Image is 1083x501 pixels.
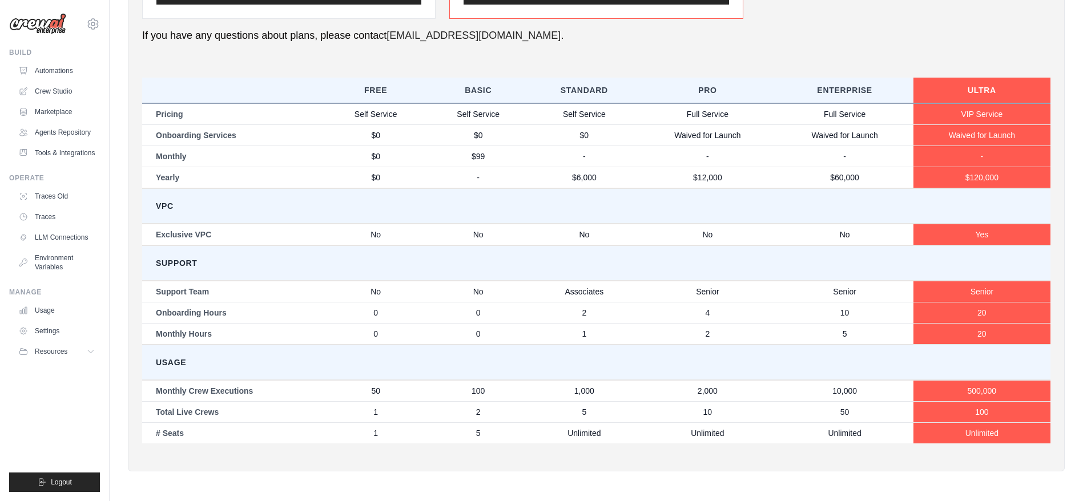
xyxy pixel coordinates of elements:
button: Resources [14,342,100,361]
td: 2 [639,323,776,345]
span: Logout [51,478,72,487]
td: 100 [427,380,530,402]
td: 50 [324,380,427,402]
td: 20 [913,302,1050,323]
td: Support [142,245,1050,281]
button: Logout [9,472,100,492]
td: No [776,224,913,245]
th: Standard [529,78,639,103]
a: Usage [14,301,100,320]
td: 2 [427,401,530,422]
td: 20 [913,323,1050,345]
td: 10 [639,401,776,422]
th: Basic [427,78,530,103]
td: No [529,224,639,245]
a: Settings [14,322,100,340]
td: Senior [639,281,776,302]
td: No [427,224,530,245]
td: Self Service [324,103,427,125]
td: 1 [529,323,639,345]
a: Tools & Integrations [14,144,100,162]
td: 0 [324,302,427,323]
td: Self Service [427,103,530,125]
td: Senior [776,281,913,302]
td: 1 [324,422,427,443]
td: Self Service [529,103,639,125]
td: Unlimited [913,422,1050,443]
td: - [529,146,639,167]
th: Pro [639,78,776,103]
td: Support Team [142,281,324,302]
td: Waived for Launch [639,124,776,146]
td: Usage [142,345,1050,380]
span: Resources [35,347,67,356]
td: No [427,281,530,302]
td: 10,000 [776,380,913,402]
td: $0 [324,167,427,188]
a: Automations [14,62,100,80]
td: $0 [324,146,427,167]
td: Pricing [142,103,324,125]
a: Environment Variables [14,249,100,276]
td: Unlimited [639,422,776,443]
div: Manage [9,288,100,297]
td: No [324,224,427,245]
td: Waived for Launch [913,124,1050,146]
td: - [913,146,1050,167]
a: LLM Connections [14,228,100,247]
td: 500,000 [913,380,1050,402]
td: 4 [639,302,776,323]
td: 5 [427,422,530,443]
td: 5 [529,401,639,422]
td: 0 [427,323,530,345]
td: VPC [142,188,1050,224]
td: Monthly Crew Executions [142,380,324,402]
th: Ultra [913,78,1050,103]
iframe: Chat Widget [1026,446,1083,501]
td: Associates [529,281,639,302]
td: No [639,224,776,245]
td: No [324,281,427,302]
td: - [776,146,913,167]
div: Operate [9,173,100,183]
td: # Seats [142,422,324,443]
td: 0 [324,323,427,345]
td: $99 [427,146,530,167]
td: Unlimited [529,422,639,443]
td: 2,000 [639,380,776,402]
td: Full Service [776,103,913,125]
td: $0 [427,124,530,146]
td: Senior [913,281,1050,302]
td: 10 [776,302,913,323]
td: $120,000 [913,167,1050,188]
td: Monthly Hours [142,323,324,345]
p: If you have any questions about plans, please contact . [142,28,1050,43]
td: Exclusive VPC [142,224,324,245]
td: Waived for Launch [776,124,913,146]
td: - [639,146,776,167]
td: Unlimited [776,422,913,443]
a: Crew Studio [14,82,100,100]
td: $0 [529,124,639,146]
td: Total Live Crews [142,401,324,422]
img: Logo [9,13,66,35]
td: 50 [776,401,913,422]
a: Traces Old [14,187,100,205]
a: Marketplace [14,103,100,121]
td: $60,000 [776,167,913,188]
td: 1 [324,401,427,422]
div: Build [9,48,100,57]
td: 0 [427,302,530,323]
td: 1,000 [529,380,639,402]
th: Free [324,78,427,103]
a: [EMAIL_ADDRESS][DOMAIN_NAME] [387,30,561,41]
th: Enterprise [776,78,913,103]
a: Agents Repository [14,123,100,142]
td: Monthly [142,146,324,167]
td: Full Service [639,103,776,125]
td: VIP Service [913,103,1050,125]
td: Yes [913,224,1050,245]
td: Onboarding Services [142,124,324,146]
td: Yearly [142,167,324,188]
